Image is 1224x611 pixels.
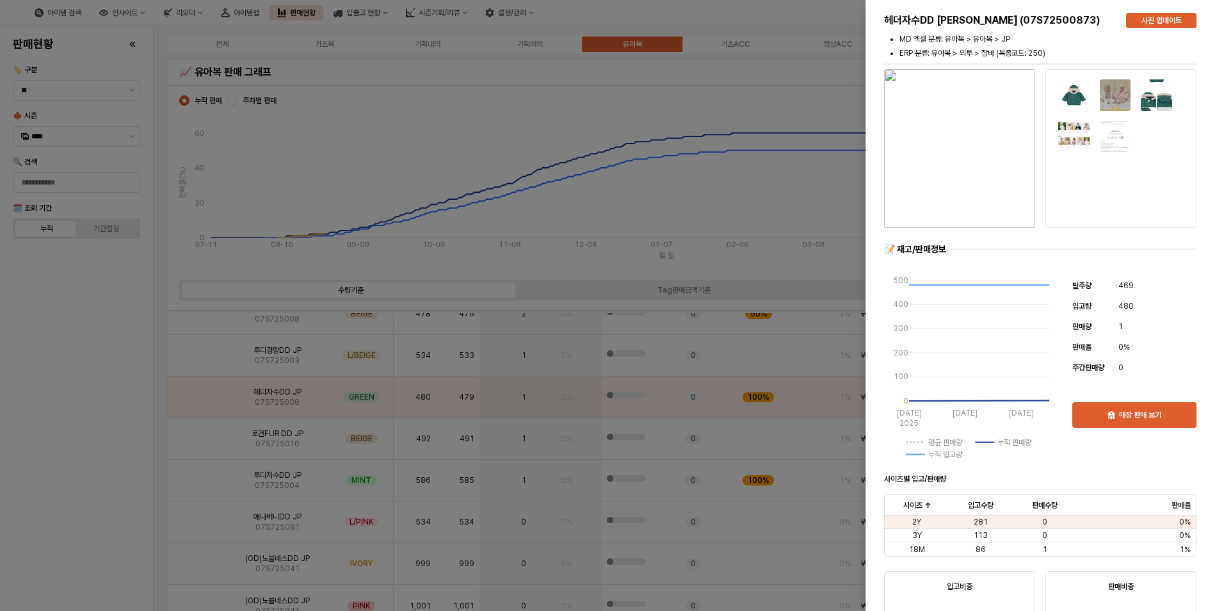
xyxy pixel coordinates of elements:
[912,530,922,541] span: 3Y
[1179,530,1191,541] span: 0%
[909,544,925,555] span: 18M
[884,475,946,484] strong: 사이즈별 입고/판매량
[899,33,1196,45] li: MD 엑셀 분류: 유아복 > 유아복 > JP
[968,500,994,510] span: 입고수량
[1072,363,1104,372] span: 주간판매량
[1072,302,1091,311] span: 입고량
[974,530,988,541] span: 113
[903,500,922,510] span: 사이즈
[947,582,972,591] strong: 입고비중
[1118,320,1123,333] span: 1
[884,243,946,256] div: 📝 재고/판매정보
[1042,530,1047,541] span: 0
[1118,341,1130,354] span: 0%
[1072,402,1196,428] button: 매장 판매 보기
[1072,343,1091,352] span: 판매율
[1118,300,1134,313] span: 480
[1032,500,1058,510] span: 판매수량
[1072,281,1091,290] span: 발주량
[912,517,921,527] span: 2Y
[1172,500,1191,510] span: 판매율
[884,14,1116,27] h5: 헤더자수DD [PERSON_NAME] (07S72500873)
[1108,582,1134,591] strong: 판매비중
[1180,544,1191,555] span: 1%
[1126,13,1196,28] button: 사진 업데이트
[1118,361,1123,374] span: 0
[1072,322,1091,331] span: 판매량
[1118,279,1134,292] span: 469
[1179,517,1191,527] span: 0%
[974,517,988,527] span: 281
[1042,517,1047,527] span: 0
[976,544,986,555] span: 86
[1141,15,1182,26] p: 사진 업데이트
[899,47,1196,59] li: ERP 분류: 유아복 > 외투 > 잠바 (복종코드: 250)
[1119,410,1161,420] p: 매장 판매 보기
[1043,544,1047,555] span: 1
